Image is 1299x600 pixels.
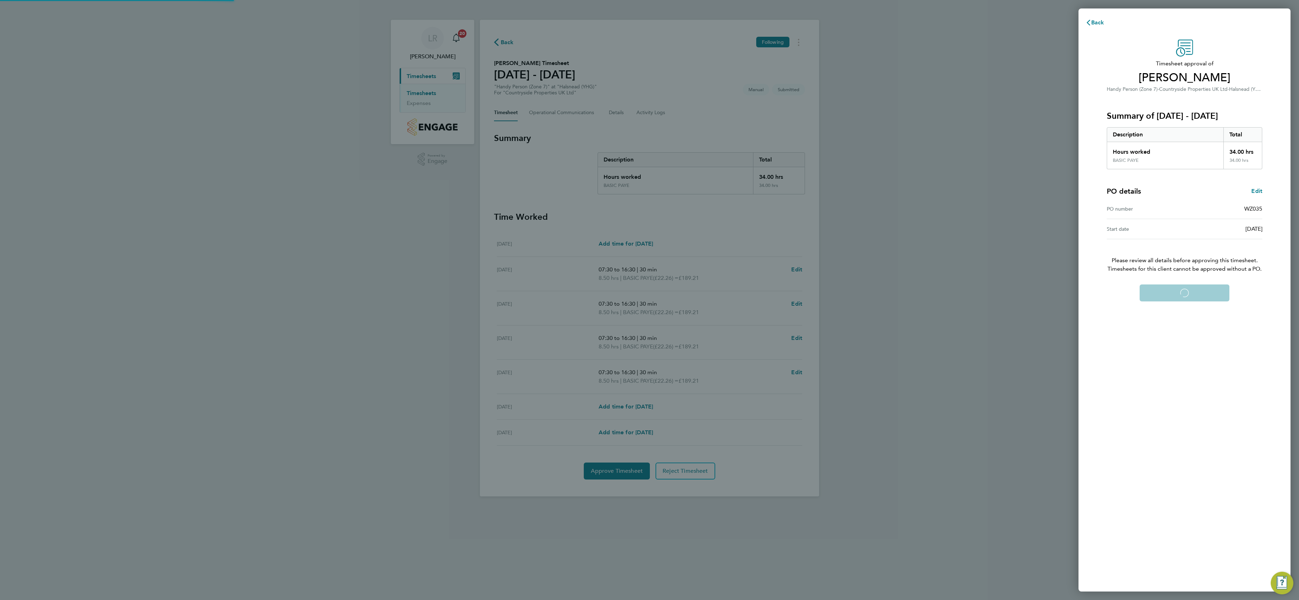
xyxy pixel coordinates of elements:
span: Back [1091,19,1104,26]
div: Description [1107,128,1223,142]
div: 34.00 hrs [1223,142,1262,158]
span: Countryside Properties UK Ltd [1159,86,1228,92]
div: [DATE] [1185,225,1262,233]
span: Timesheet approval of [1107,59,1262,68]
div: PO number [1107,205,1185,213]
span: Timesheets for this client cannot be approved without a PO. [1098,265,1271,273]
div: BASIC PAYE [1113,158,1139,163]
span: · [1228,86,1229,92]
span: Edit [1251,188,1262,194]
span: [PERSON_NAME] [1107,71,1262,85]
h4: PO details [1107,186,1141,196]
div: Hours worked [1107,142,1223,158]
span: Halsnead (YHG) [1229,86,1264,92]
div: Start date [1107,225,1185,233]
span: WZ035 [1244,205,1262,212]
a: Edit [1251,187,1262,195]
p: Please review all details before approving this timesheet. [1098,239,1271,273]
div: Total [1223,128,1262,142]
div: 34.00 hrs [1223,158,1262,169]
h3: Summary of [DATE] - [DATE] [1107,110,1262,122]
span: Handy Person (Zone 7) [1107,86,1158,92]
div: Summary of 25 - 31 Aug 2025 [1107,127,1262,169]
button: Engage Resource Center [1271,572,1293,594]
span: · [1158,86,1159,92]
button: Back [1078,16,1111,30]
